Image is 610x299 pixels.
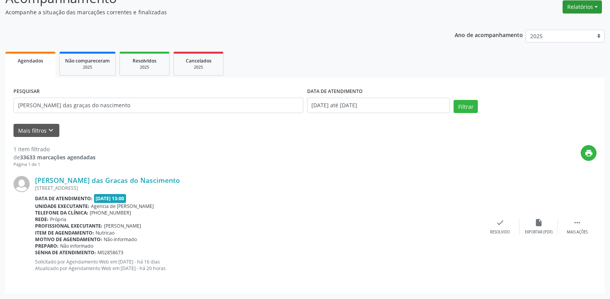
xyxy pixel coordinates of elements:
[585,149,593,157] i: print
[13,176,30,192] img: img
[573,218,581,227] i: 
[455,30,523,39] p: Ano de acompanhamento
[47,126,55,135] i: keyboard_arrow_down
[91,203,154,209] span: Agencia de [PERSON_NAME]
[581,145,597,161] button: print
[35,230,94,236] b: Item de agendamento:
[496,218,504,227] i: check
[186,57,212,64] span: Cancelados
[567,230,588,235] div: Mais ações
[35,216,49,223] b: Rede:
[133,57,156,64] span: Resolvidos
[525,230,553,235] div: Exportar (PDF)
[35,176,180,184] a: [PERSON_NAME] das Gracas do Nascimento
[534,218,543,227] i: insert_drive_file
[104,223,141,229] span: [PERSON_NAME]
[18,57,43,64] span: Agendados
[94,194,126,203] span: [DATE] 13:00
[35,203,89,209] b: Unidade executante:
[13,86,40,98] label: PESQUISAR
[454,100,478,113] button: Filtrar
[35,223,103,229] b: Profissional executante:
[35,249,96,256] b: Senha de atendimento:
[60,243,93,249] span: Não informado
[35,195,92,202] b: Data de atendimento:
[125,64,164,70] div: 2025
[90,209,131,216] span: [PHONE_NUMBER]
[13,124,59,137] button: Mais filtroskeyboard_arrow_down
[307,86,363,98] label: DATA DE ATENDIMENTO
[50,216,66,223] span: Própria
[13,153,96,161] div: de
[563,0,602,14] button: Relatórios
[20,154,96,161] strong: 33633 marcações agendadas
[490,230,510,235] div: Resolvido
[35,258,481,272] p: Solicitado por Agendamento Web em [DATE] - há 16 dias Atualizado por Agendamento Web em [DATE] - ...
[35,236,102,243] b: Motivo de agendamento:
[97,249,123,256] span: M02858673
[35,185,481,191] div: [STREET_ADDRESS]
[96,230,114,236] span: Nutricao
[104,236,137,243] span: Não informado
[13,98,303,113] input: Nome, código do beneficiário ou CPF
[65,64,110,70] div: 2025
[13,145,96,153] div: 1 item filtrado
[65,57,110,64] span: Não compareceram
[307,98,450,113] input: Selecione um intervalo
[35,209,88,216] b: Telefone da clínica:
[179,64,218,70] div: 2025
[35,243,59,249] b: Preparo:
[5,8,425,16] p: Acompanhe a situação das marcações correntes e finalizadas
[13,161,96,168] div: Página 1 de 1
